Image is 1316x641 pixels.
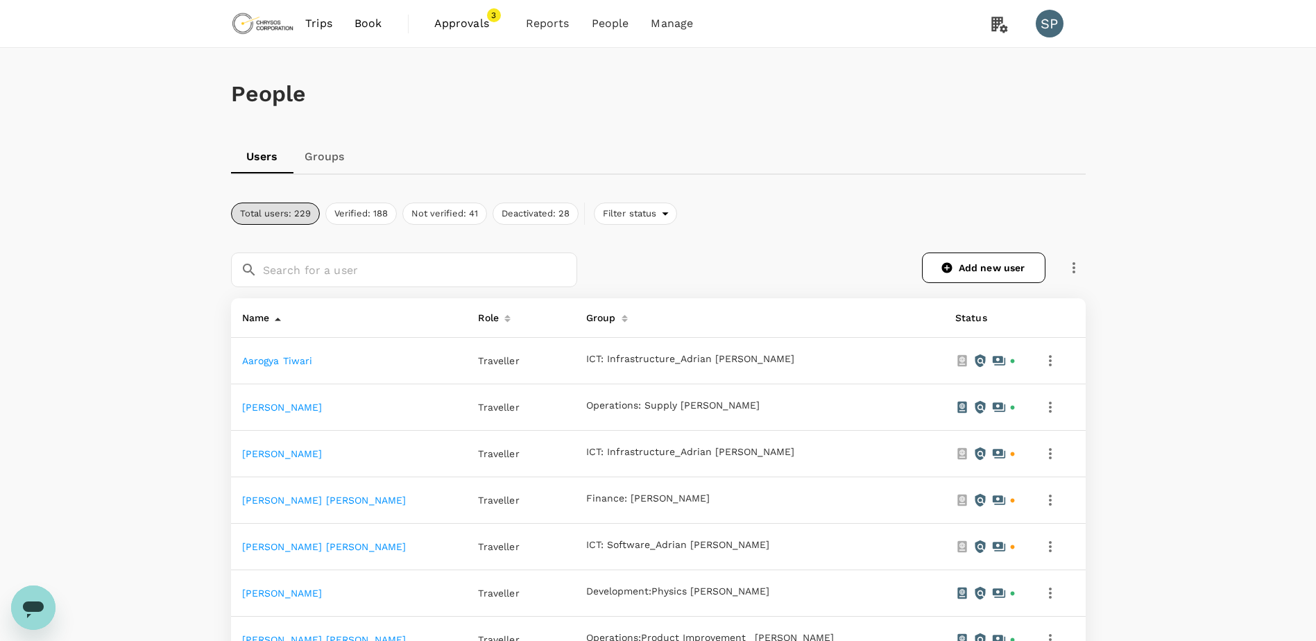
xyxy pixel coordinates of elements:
span: Trips [305,15,332,32]
button: Finance: [PERSON_NAME] [586,493,710,504]
span: Traveller [478,541,519,552]
span: Traveller [478,402,519,413]
a: Aarogya Tiwari [242,355,313,366]
div: SP [1036,10,1063,37]
button: ICT: Software_Adrian [PERSON_NAME] [586,540,769,551]
a: Add new user [922,253,1045,283]
span: Book [354,15,382,32]
span: Traveller [478,495,519,506]
div: Filter status [594,203,678,225]
button: ICT: Infrastructure_Adrian [PERSON_NAME] [586,354,794,365]
button: Deactivated: 28 [493,203,579,225]
div: Role [472,304,499,326]
a: [PERSON_NAME] [242,448,323,459]
span: Traveller [478,588,519,599]
h1: People [231,81,1086,107]
a: [PERSON_NAME] [242,402,323,413]
span: Filter status [595,207,663,221]
button: Total users: 229 [231,203,320,225]
button: Not verified: 41 [402,203,487,225]
a: [PERSON_NAME] [PERSON_NAME] [242,541,407,552]
span: Traveller [478,355,519,366]
span: Traveller [478,448,519,459]
th: Status [944,298,1027,338]
button: Verified: 188 [325,203,397,225]
div: Name [237,304,270,326]
span: 3 [487,8,501,22]
div: Group [581,304,616,326]
span: Manage [651,15,693,32]
input: Search for a user [263,253,577,287]
span: People [592,15,629,32]
button: Development:Physics [PERSON_NAME] [586,586,769,597]
button: Operations: Supply [PERSON_NAME] [586,400,760,411]
span: Reports [526,15,570,32]
a: Users [231,140,293,173]
a: Groups [293,140,356,173]
a: [PERSON_NAME] [242,588,323,599]
iframe: Button to launch messaging window [11,586,55,630]
a: [PERSON_NAME] [PERSON_NAME] [242,495,407,506]
span: Approvals [434,15,504,32]
button: ICT: Infrastructure_Adrian [PERSON_NAME] [586,447,794,458]
img: Chrysos Corporation [231,8,295,39]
